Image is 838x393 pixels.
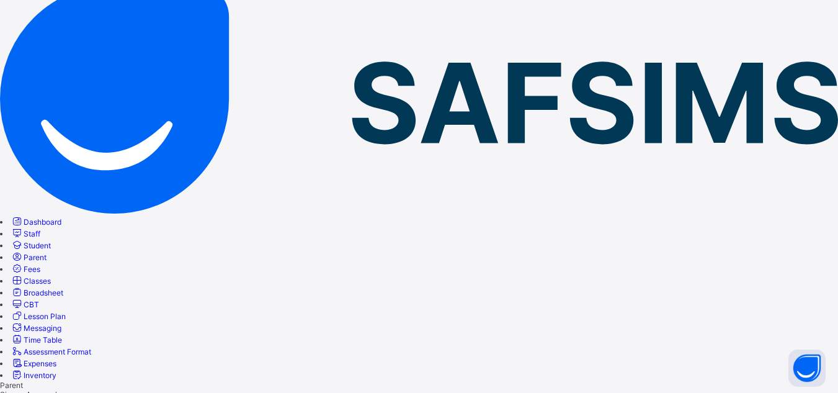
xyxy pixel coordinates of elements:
[11,312,66,321] a: Lesson Plan
[11,335,62,345] a: Time Table
[11,300,39,309] a: CBT
[11,347,91,356] a: Assessment Format
[788,350,826,387] button: Open asap
[24,347,91,356] span: Assessment Format
[24,312,66,321] span: Lesson Plan
[24,217,61,227] span: Dashboard
[24,264,40,274] span: Fees
[24,276,51,286] span: Classes
[11,253,47,262] a: Parent
[24,288,63,297] span: Broadsheet
[11,229,40,238] a: Staff
[24,229,40,238] span: Staff
[11,241,51,250] a: Student
[24,300,39,309] span: CBT
[11,217,61,227] a: Dashboard
[24,359,56,368] span: Expenses
[11,359,56,368] a: Expenses
[24,371,56,380] span: Inventory
[24,253,47,262] span: Parent
[24,241,51,250] span: Student
[11,264,40,274] a: Fees
[24,335,62,345] span: Time Table
[11,288,63,297] a: Broadsheet
[11,371,56,380] a: Inventory
[11,323,61,333] a: Messaging
[11,276,51,286] a: Classes
[24,323,61,333] span: Messaging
